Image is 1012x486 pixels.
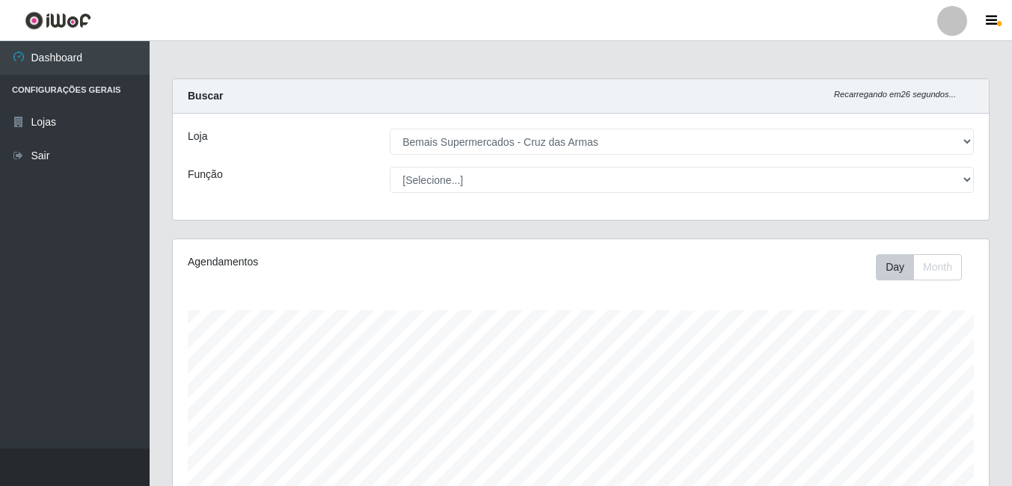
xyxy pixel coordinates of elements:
[876,254,974,280] div: Toolbar with button groups
[188,90,223,102] strong: Buscar
[913,254,962,280] button: Month
[188,129,207,144] label: Loja
[876,254,914,280] button: Day
[188,167,223,182] label: Função
[834,90,956,99] i: Recarregando em 26 segundos...
[188,254,502,270] div: Agendamentos
[25,11,91,30] img: CoreUI Logo
[876,254,962,280] div: First group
